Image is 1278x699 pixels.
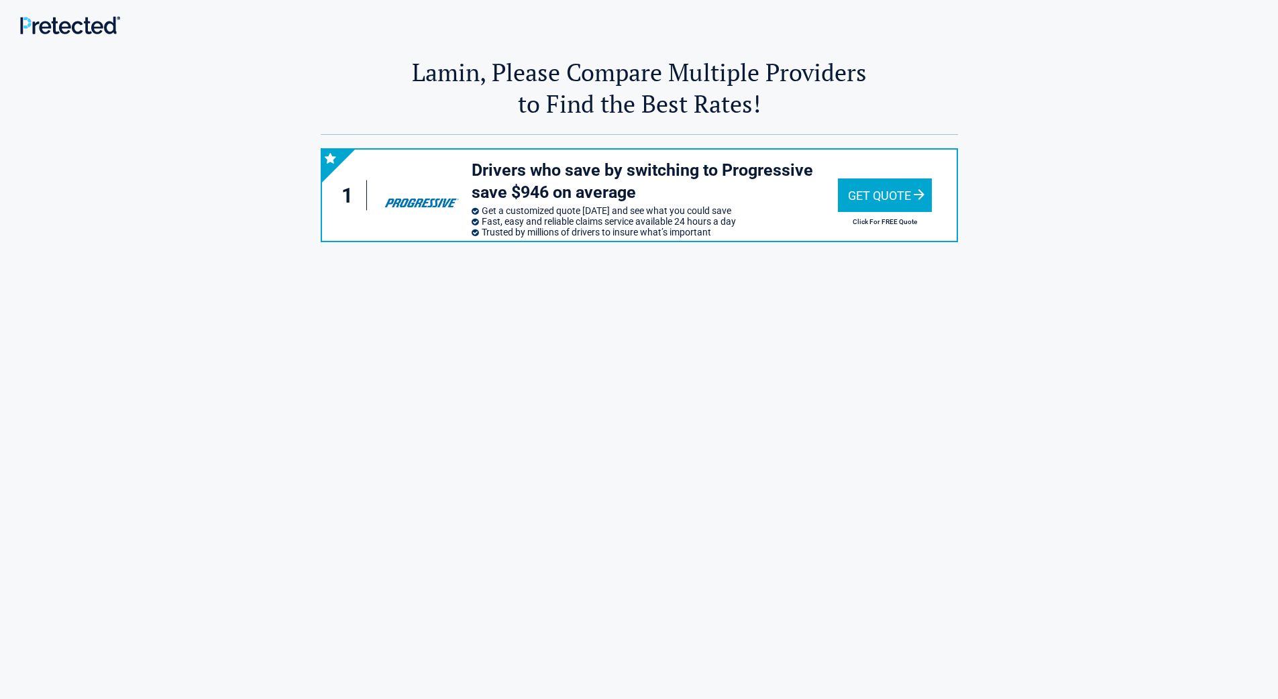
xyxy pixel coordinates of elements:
img: Main Logo [20,16,120,34]
div: Get Quote [838,178,932,212]
div: 1 [335,180,368,211]
img: progressive's logo [378,174,464,216]
h2: Lamin, Please Compare Multiple Providers to Find the Best Rates! [321,56,958,119]
h3: Drivers who save by switching to Progressive save $946 on average [472,160,838,203]
li: Get a customized quote [DATE] and see what you could save [472,205,838,216]
h2: Click For FREE Quote [838,218,932,225]
li: Fast, easy and reliable claims service available 24 hours a day [472,216,838,227]
li: Trusted by millions of drivers to insure what’s important [472,227,838,237]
